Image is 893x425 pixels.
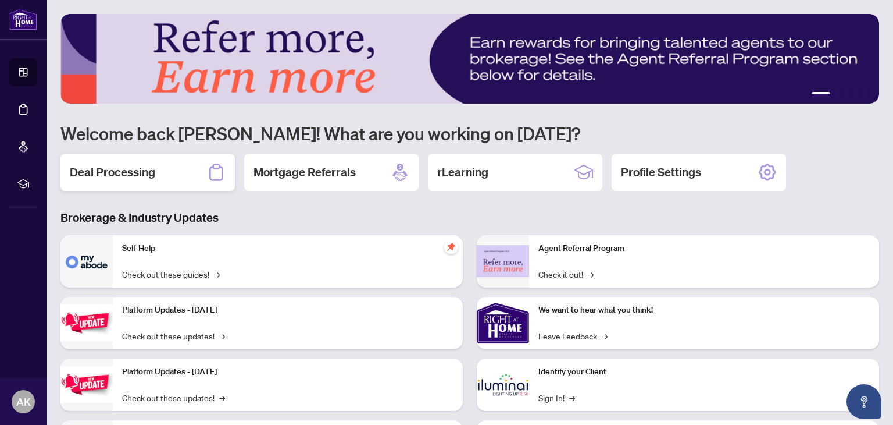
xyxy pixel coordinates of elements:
h3: Brokerage & Industry Updates [60,210,879,226]
button: Open asap [846,384,881,419]
a: Leave Feedback→ [538,330,608,342]
h1: Welcome back [PERSON_NAME]! What are you working on [DATE]? [60,122,879,144]
span: → [214,268,220,281]
span: AK [16,394,31,410]
p: We want to hear what you think! [538,304,870,317]
img: Self-Help [60,235,113,288]
a: Check out these updates!→ [122,391,225,404]
button: 1 [812,92,830,97]
p: Platform Updates - [DATE] [122,366,453,378]
img: Platform Updates - July 21, 2025 [60,304,113,341]
button: 4 [853,92,858,97]
p: Agent Referral Program [538,242,870,255]
span: → [569,391,575,404]
a: Check out these guides!→ [122,268,220,281]
p: Identify your Client [538,366,870,378]
h2: Profile Settings [621,164,701,180]
h2: Deal Processing [70,164,155,180]
img: logo [9,9,37,30]
button: 3 [844,92,849,97]
span: → [602,330,608,342]
p: Self-Help [122,242,453,255]
img: We want to hear what you think! [477,297,529,349]
h2: Mortgage Referrals [253,164,356,180]
img: Agent Referral Program [477,245,529,277]
span: → [588,268,594,281]
button: 2 [835,92,840,97]
span: pushpin [444,240,458,254]
span: → [219,391,225,404]
a: Check out these updates!→ [122,330,225,342]
img: Platform Updates - July 8, 2025 [60,366,113,403]
button: 5 [863,92,867,97]
p: Platform Updates - [DATE] [122,304,453,317]
a: Check it out!→ [538,268,594,281]
a: Sign In!→ [538,391,575,404]
span: → [219,330,225,342]
img: Identify your Client [477,359,529,411]
h2: rLearning [437,164,488,180]
img: Slide 0 [60,14,879,104]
